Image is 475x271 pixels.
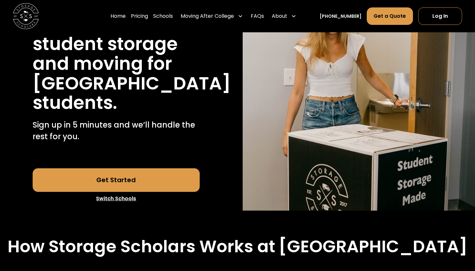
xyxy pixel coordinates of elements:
div: About [269,7,299,25]
a: Get a Quote [367,7,413,25]
a: Log In [418,7,462,25]
p: Sign up in 5 minutes and we’ll handle the rest for you. [33,119,200,142]
a: [PHONE_NUMBER] [320,13,362,20]
a: home [13,3,39,29]
div: Moving After College [181,12,234,20]
h2: [GEOGRAPHIC_DATA] [279,236,468,257]
div: Moving After College [178,7,246,25]
a: Schools [153,7,173,25]
h1: students. [33,93,117,113]
h1: [GEOGRAPHIC_DATA] [33,74,231,93]
a: Switch Schools [33,192,200,205]
h1: Stress free student storage and moving for [33,15,200,74]
a: Pricing [131,7,148,25]
a: Home [111,7,126,25]
img: Storage Scholars main logo [13,3,39,29]
h2: How Storage Scholars Works at [7,236,275,257]
div: About [272,12,287,20]
a: Get Started [33,168,200,192]
a: FAQs [251,7,264,25]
